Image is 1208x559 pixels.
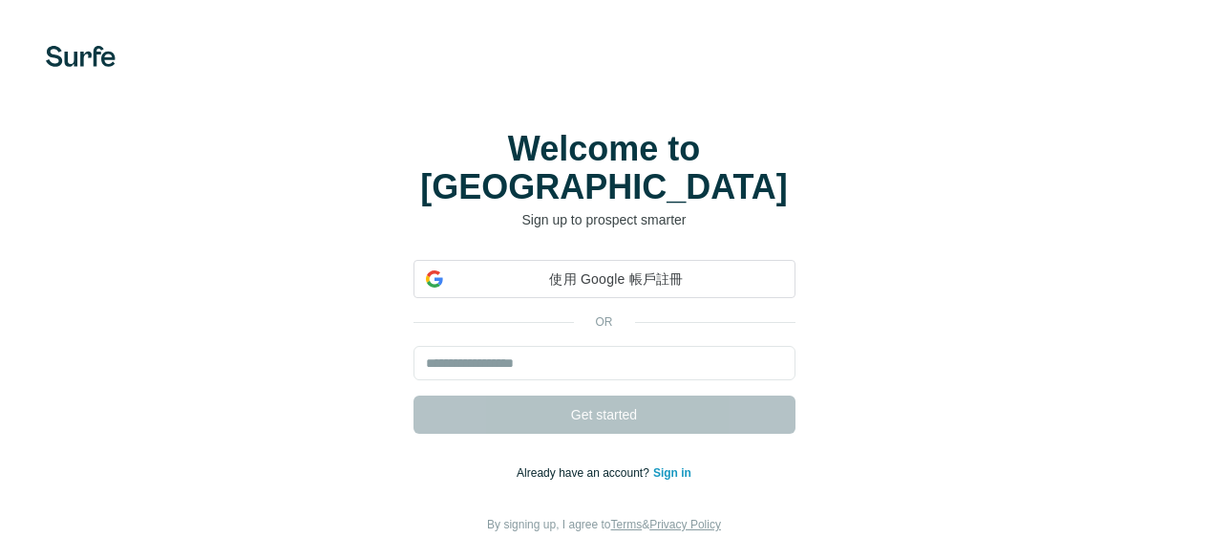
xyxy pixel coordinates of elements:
[649,518,721,531] a: Privacy Policy
[517,466,653,480] span: Already have an account?
[46,46,116,67] img: Surfe's logo
[574,313,635,331] p: or
[611,518,643,531] a: Terms
[653,466,691,480] a: Sign in
[413,130,795,206] h1: Welcome to [GEOGRAPHIC_DATA]
[487,518,721,531] span: By signing up, I agree to &
[451,269,783,290] span: 使用 Google 帳戶註冊
[413,260,795,298] div: 使用 Google 帳戶註冊
[413,210,795,229] p: Sign up to prospect smarter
